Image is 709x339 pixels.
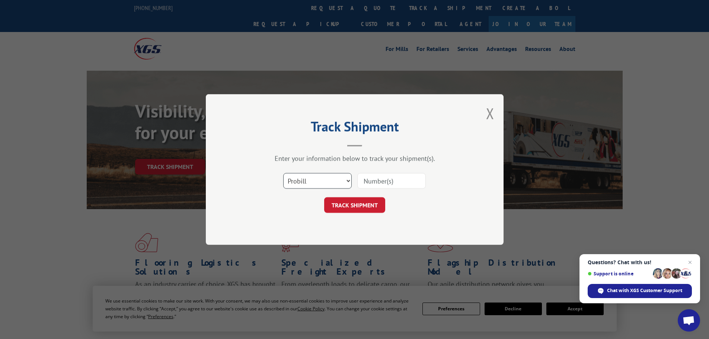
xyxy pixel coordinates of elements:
[243,154,466,163] div: Enter your information below to track your shipment(s).
[686,258,694,267] span: Close chat
[324,197,385,213] button: TRACK SHIPMENT
[357,173,426,189] input: Number(s)
[243,121,466,135] h2: Track Shipment
[486,103,494,123] button: Close modal
[678,309,700,332] div: Open chat
[607,287,682,294] span: Chat with XGS Customer Support
[588,271,650,276] span: Support is online
[588,259,692,265] span: Questions? Chat with us!
[588,284,692,298] div: Chat with XGS Customer Support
